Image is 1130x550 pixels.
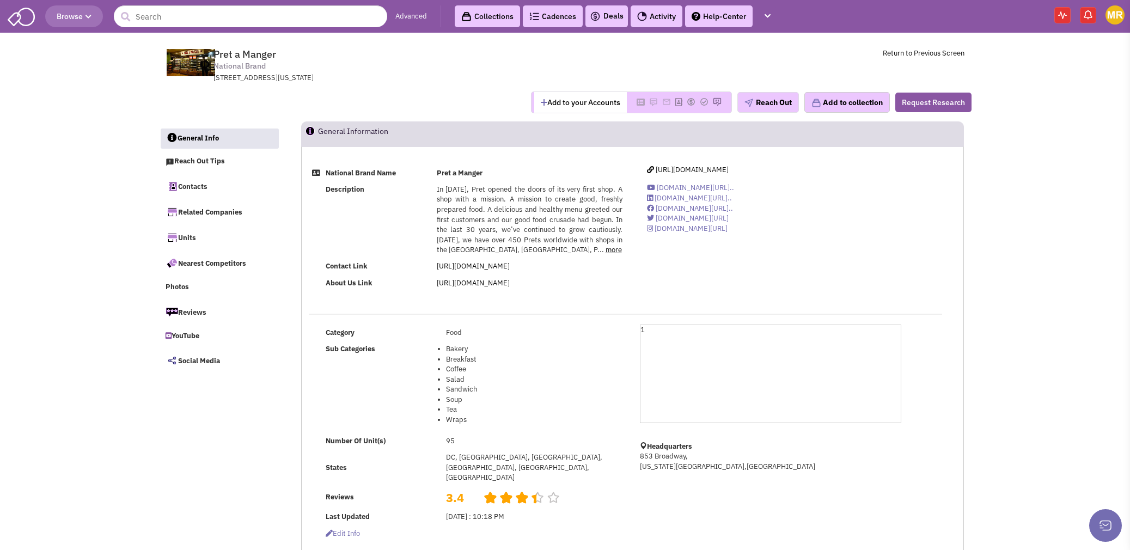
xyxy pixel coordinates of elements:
[606,245,622,254] a: more
[326,344,375,353] b: Sub Categories
[326,261,368,271] b: Contact Link
[160,151,279,172] a: Reach Out Tips
[326,278,372,288] b: About Us Link
[446,355,622,365] li: Breakfast
[213,48,276,60] span: Pret a Manger
[326,436,386,445] b: Number Of Unit(s)
[160,326,279,347] a: YouTube
[640,325,901,423] div: 1
[637,11,647,21] img: Activity.png
[446,344,622,355] li: Bakery
[45,5,103,27] button: Browse
[895,93,972,112] button: Request Research
[804,92,890,113] button: Add to collection
[656,165,729,174] span: [URL][DOMAIN_NAME]
[713,97,722,106] img: Please add to your accounts
[685,5,753,27] a: Help-Center
[655,224,728,233] span: [DOMAIN_NAME][URL]
[656,213,729,223] span: [DOMAIN_NAME][URL]
[57,11,91,21] span: Browse
[166,49,216,76] img: www.pret.com
[640,451,901,472] p: 853 Broadway, [US_STATE][GEOGRAPHIC_DATA],[GEOGRAPHIC_DATA]
[811,98,821,108] img: icon-collection-lavender.png
[647,213,729,223] a: [DOMAIN_NAME][URL]
[326,463,347,472] b: States
[443,433,626,449] td: 95
[326,328,355,337] b: Category
[213,60,266,72] span: National Brand
[395,11,427,22] a: Advanced
[461,11,472,22] img: icon-collection-lavender-black.svg
[446,415,622,425] li: Wraps
[443,509,626,525] td: [DATE] : 10:18 PM
[437,278,510,288] a: [URL][DOMAIN_NAME]
[687,97,695,106] img: Please add to your accounts
[160,226,279,249] a: Units
[883,48,964,58] a: Return to Previous Screen
[446,375,622,385] li: Salad
[647,183,734,192] a: [DOMAIN_NAME][URL]..
[523,5,583,27] a: Cadences
[446,395,622,405] li: Soup
[692,12,700,21] img: help.png
[160,277,279,298] a: Photos
[647,204,733,213] a: [DOMAIN_NAME][URL]..
[657,183,734,192] span: [DOMAIN_NAME][URL]..
[8,5,35,26] img: SmartAdmin
[1105,5,1125,25] img: Madison Roach
[744,99,753,107] img: plane.png
[446,384,622,395] li: Sandwich
[655,193,732,203] span: [DOMAIN_NAME][URL]..
[529,13,539,20] img: Cadences_logo.png
[534,92,627,113] button: Add to your Accounts
[326,529,360,538] span: Edit info
[446,364,622,375] li: Coffee
[590,10,624,23] a: Deals
[437,168,482,178] b: Pret a Manger
[318,122,388,146] h2: General Information
[737,92,799,113] button: Reach Out
[446,490,475,495] h2: 3.4
[114,5,387,27] input: Search
[437,261,510,271] a: [URL][DOMAIN_NAME]
[160,175,279,198] a: Contacts
[326,168,396,178] b: National Brand Name
[631,5,682,27] a: Activity
[647,224,728,233] a: [DOMAIN_NAME][URL]
[326,512,370,521] b: Last Updated
[647,165,729,174] a: [URL][DOMAIN_NAME]
[647,442,692,451] b: Headquarters
[649,97,658,106] img: Please add to your accounts
[590,10,601,23] img: icon-deals.svg
[160,301,279,323] a: Reviews
[213,73,498,83] div: [STREET_ADDRESS][US_STATE]
[160,200,279,223] a: Related Companies
[656,204,733,213] span: [DOMAIN_NAME][URL]..
[443,325,626,341] td: Food
[437,185,622,254] span: In [DATE], Pret opened the doors of its very first shop. A shop with a mission. A mission to crea...
[160,349,279,372] a: Social Media
[326,185,364,194] b: Description
[662,97,671,106] img: Please add to your accounts
[455,5,520,27] a: Collections
[700,97,708,106] img: Please add to your accounts
[443,449,626,486] td: DC, [GEOGRAPHIC_DATA], [GEOGRAPHIC_DATA], [GEOGRAPHIC_DATA], [GEOGRAPHIC_DATA], [GEOGRAPHIC_DATA]
[161,129,279,149] a: General Info
[446,405,622,415] li: Tea
[160,252,279,274] a: Nearest Competitors
[647,193,732,203] a: [DOMAIN_NAME][URL]..
[326,492,354,502] b: Reviews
